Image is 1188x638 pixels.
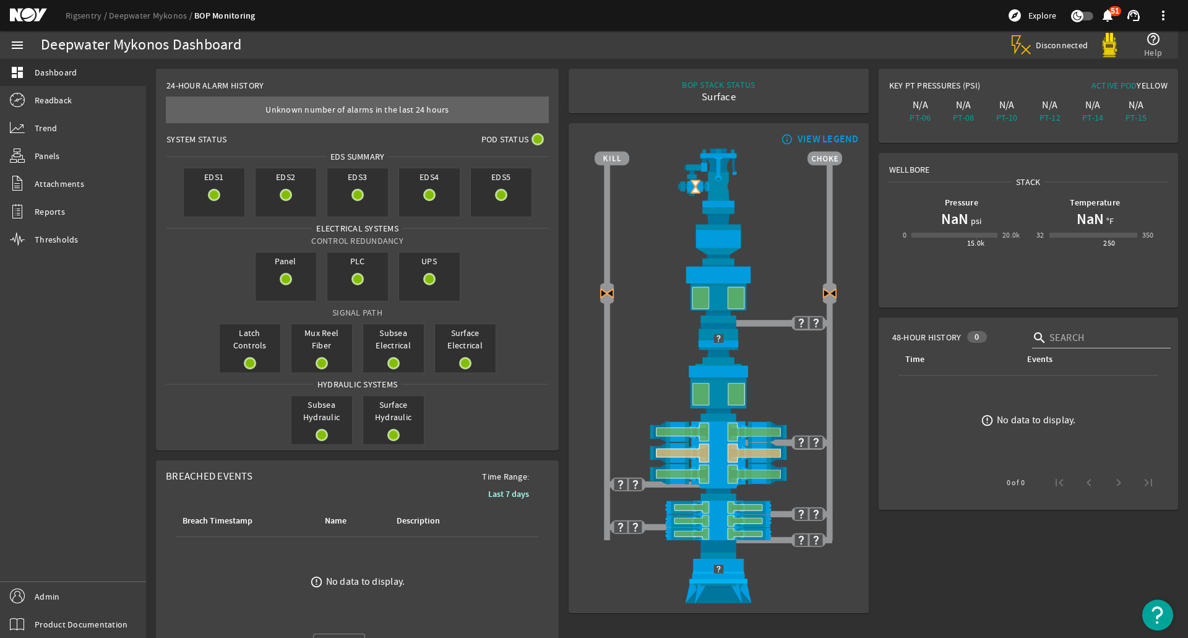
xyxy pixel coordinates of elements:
[326,575,405,588] div: No data to display.
[1101,9,1114,22] button: 51
[600,287,614,301] img: Valve2CloseBlock.png
[35,178,84,190] span: Attachments
[363,324,424,354] span: Subsea Electrical
[1137,80,1168,91] span: Yellow
[166,79,264,92] span: 24-Hour Alarm History
[10,38,25,53] mat-icon: menu
[1027,353,1052,366] div: Events
[794,507,809,522] img: UnknownValve.png
[109,10,194,21] a: Deepwater Mykonos
[613,520,628,535] img: UnknownValve.png
[1097,33,1122,58] img: Yellowpod.svg
[595,540,842,603] img: WellheadConnectorUnknownBlock.png
[892,331,962,343] span: 48-Hour History
[1031,111,1069,124] div: PT-12
[1146,32,1161,46] mat-icon: help_outline
[1144,46,1162,59] span: Help
[265,104,449,115] span: Unknown number of alarms in the last 24 hours
[327,168,388,186] span: EDS3
[478,483,539,505] button: Last 7 days
[1070,197,1120,209] b: Temperature
[595,501,842,514] img: PipeRamOpen.png
[794,533,809,548] img: UnknownValve.png
[968,215,982,227] span: psi
[595,323,842,364] img: RiserConnectorUnknownBlock.png
[1142,229,1154,241] div: 350
[35,233,79,246] span: Thresholds
[944,99,983,111] div: N/A
[628,520,643,535] img: UnknownValve.png
[488,488,529,500] b: Last 7 days
[595,207,842,265] img: FlexJoint.png
[1148,1,1178,30] button: more_vert
[1117,99,1155,111] div: N/A
[595,149,842,207] img: RiserAdapter.png
[1007,8,1022,23] mat-icon: explore
[595,364,842,421] img: LowerAnnularOpen.png
[902,111,940,124] div: PT-06
[988,111,1026,124] div: PT-10
[809,533,824,548] img: UnknownValve.png
[472,470,539,483] span: Time Range:
[166,133,226,145] span: System Status
[184,168,244,186] span: EDS1
[903,353,1010,366] div: Time
[1126,8,1141,23] mat-icon: support_agent
[332,307,382,318] span: Signal Path
[327,252,388,270] span: PLC
[1036,40,1088,51] span: Disconnected
[822,287,837,301] img: Valve2CloseBlock.png
[291,396,352,426] span: Subsea Hydraulic
[1074,99,1113,111] div: N/A
[326,150,389,163] span: EDS SUMMARY
[395,514,483,528] div: Description
[35,590,59,603] span: Admin
[35,150,60,162] span: Panels
[1002,229,1020,241] div: 20.0k
[628,477,643,492] img: UnknownValve.png
[1025,353,1148,366] div: Events
[166,470,252,483] span: Breached Events
[256,168,316,186] span: EDS2
[595,463,842,485] img: ShearRamOpen.png
[1028,9,1056,22] span: Explore
[682,91,755,103] div: Surface
[397,514,440,528] div: Description
[809,435,824,450] img: UnknownValve.png
[1103,237,1115,249] div: 250
[997,414,1076,426] div: No data to display.
[1032,330,1047,345] i: search
[471,168,532,186] span: EDS5
[595,527,842,540] img: PipeRamOpen.png
[902,99,940,111] div: N/A
[10,65,25,80] mat-icon: dashboard
[879,153,1177,176] div: Wellbore
[1077,209,1104,229] h1: NaN
[311,235,403,246] span: Control Redundancy
[220,324,280,354] span: Latch Controls
[988,99,1026,111] div: N/A
[183,514,252,528] div: Breach Timestamp
[35,94,72,106] span: Readback
[1091,80,1137,91] span: Active Pod
[363,396,424,426] span: Surface Hydraulic
[1031,99,1069,111] div: N/A
[682,79,755,91] div: BOP STACK STATUS
[291,324,352,354] span: Mux Reel Fiber
[967,237,985,249] div: 15.0k
[41,39,241,51] div: Deepwater Mykonos Dashboard
[1100,8,1115,23] mat-icon: notifications
[1036,229,1044,241] div: 32
[1104,215,1114,227] span: °F
[435,324,496,354] span: Surface Electrical
[945,197,978,209] b: Pressure
[399,252,460,270] span: UPS
[1007,476,1025,489] div: 0 of 0
[310,575,323,588] mat-icon: error_outline
[256,252,316,270] span: Panel
[1049,330,1161,345] input: Search
[595,485,842,501] img: BopBodyShearBottom.png
[967,331,986,343] div: 0
[809,316,824,330] img: UnknownValve.png
[798,133,859,145] div: VIEW LEGEND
